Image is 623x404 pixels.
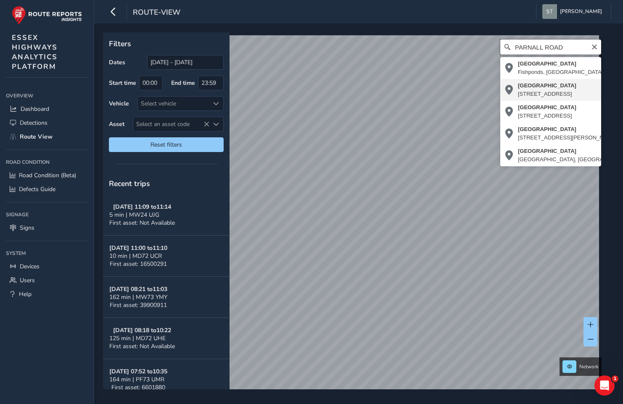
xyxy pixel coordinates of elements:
strong: [DATE] 11:09 to 11:14 [113,203,171,211]
span: Recent trips [109,178,150,189]
button: Reset filters [109,137,224,152]
span: Help [19,290,32,298]
button: [DATE] 07:52 to10:35164 min | PF73 UMRFirst asset: 6601880 [103,359,230,400]
span: Network [579,363,599,370]
button: [DATE] 08:18 to10:22125 min | MD72 UHEFirst asset: Not Available [103,318,230,359]
div: [STREET_ADDRESS] [518,112,576,120]
div: Road Condition [6,156,88,168]
a: Detections [6,116,88,130]
span: Route View [20,133,53,141]
label: Dates [109,58,125,66]
input: Search [500,39,601,55]
strong: [DATE] 08:21 to 11:03 [109,285,167,293]
span: route-view [133,7,180,19]
strong: [DATE] 11:00 to 11:10 [109,244,167,252]
img: rr logo [12,6,82,25]
span: 10 min | MD72 UCR [109,252,162,260]
a: Dashboard [6,102,88,116]
span: Select an asset code [133,117,209,131]
div: [STREET_ADDRESS] [518,90,576,98]
a: Defects Guide [6,182,88,196]
div: Select vehicle [138,97,209,110]
iframe: Intercom live chat [594,375,615,396]
span: Defects Guide [19,185,55,193]
span: 5 min | MW24 UJG [109,211,159,219]
span: 164 min | PF73 UMR [109,375,164,383]
p: Filters [109,38,224,49]
button: Clear [591,42,598,50]
a: Devices [6,260,88,273]
strong: [DATE] 07:52 to 10:35 [109,367,167,375]
img: diamond-layout [542,4,557,19]
a: Help [6,287,88,301]
span: Devices [20,262,40,270]
span: Signs [20,224,34,232]
label: Asset [109,120,124,128]
button: [DATE] 08:21 to11:03162 min | MW73 YMYFirst asset: 39900911 [103,277,230,318]
div: Signage [6,208,88,221]
div: [GEOGRAPHIC_DATA] [518,81,576,90]
a: Users [6,273,88,287]
span: First asset: 6601880 [111,383,165,391]
a: Signs [6,221,88,235]
span: 162 min | MW73 YMY [109,293,167,301]
span: Users [20,276,35,284]
span: Reset filters [115,141,217,149]
button: [DATE] 11:09 to11:145 min | MW24 UJGFirst asset: Not Available [103,194,230,236]
div: [STREET_ADDRESS][PERSON_NAME] [518,134,617,142]
span: [PERSON_NAME] [560,4,602,19]
span: 1 [612,375,618,382]
div: [GEOGRAPHIC_DATA] [518,125,617,134]
span: 125 min | MD72 UHE [109,334,166,342]
div: [GEOGRAPHIC_DATA] [518,103,576,112]
span: Dashboard [21,105,49,113]
span: First asset: Not Available [109,219,175,227]
button: [PERSON_NAME] [542,4,605,19]
div: System [6,247,88,260]
span: Road Condition (Beta) [19,171,76,179]
button: [DATE] 11:00 to11:1010 min | MD72 UCRFirst asset: 16500291 [103,236,230,277]
div: Select an asset code [209,117,223,131]
span: Detections [20,119,48,127]
span: First asset: Not Available [109,342,175,350]
canvas: Map [106,35,599,399]
div: Overview [6,89,88,102]
a: Route View [6,130,88,144]
strong: [DATE] 08:18 to 10:22 [113,326,171,334]
label: Vehicle [109,100,129,108]
span: First asset: 16500291 [110,260,167,268]
a: Road Condition (Beta) [6,168,88,182]
label: Start time [109,79,136,87]
span: ESSEX HIGHWAYS ANALYTICS PLATFORM [12,33,58,71]
span: First asset: 39900911 [110,301,167,309]
label: End time [171,79,195,87]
